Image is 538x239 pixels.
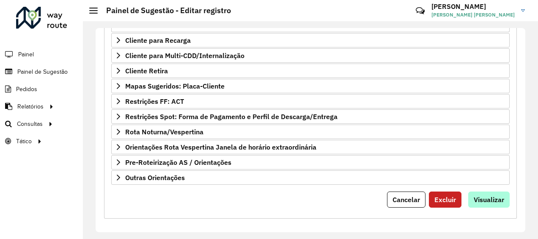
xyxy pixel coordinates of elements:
span: Cliente para Recarga [125,37,191,44]
span: Consultas [17,119,43,128]
h3: [PERSON_NAME] [431,3,515,11]
a: Mapas Sugeridos: Placa-Cliente [111,79,510,93]
h2: Painel de Sugestão - Editar registro [98,6,231,15]
span: Tático [16,137,32,146]
button: Cancelar [387,192,425,208]
a: Orientações Rota Vespertina Janela de horário extraordinária [111,140,510,154]
button: Visualizar [468,192,510,208]
a: Cliente para Recarga [111,33,510,47]
a: Restrições FF: ACT [111,94,510,108]
a: Outras Orientações [111,170,510,185]
a: Cliente Retira [111,64,510,78]
span: Excluir [434,195,456,204]
a: Contato Rápido [411,2,429,20]
span: Restrições FF: ACT [125,98,184,105]
span: Rota Noturna/Vespertina [125,128,203,135]
a: Restrições Spot: Forma de Pagamento e Perfil de Descarga/Entrega [111,109,510,124]
span: Cancelar [393,195,420,204]
span: Relatórios [17,102,44,111]
span: Visualizar [474,195,504,204]
span: Cliente para Multi-CDD/Internalização [125,52,244,59]
span: Cliente Retira [125,67,168,74]
a: Pre-Roteirização AS / Orientações [111,155,510,170]
span: Orientações Rota Vespertina Janela de horário extraordinária [125,144,316,150]
a: Rota Noturna/Vespertina [111,125,510,139]
a: Cliente para Multi-CDD/Internalização [111,48,510,63]
span: Painel [18,50,34,59]
span: Restrições Spot: Forma de Pagamento e Perfil de Descarga/Entrega [125,113,338,120]
span: Pedidos [16,85,37,94]
span: Pre-Roteirização AS / Orientações [125,159,231,166]
span: Outras Orientações [125,174,185,181]
span: Painel de Sugestão [17,67,68,76]
span: [PERSON_NAME] [PERSON_NAME] [431,11,515,19]
span: Mapas Sugeridos: Placa-Cliente [125,83,225,89]
button: Excluir [429,192,461,208]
